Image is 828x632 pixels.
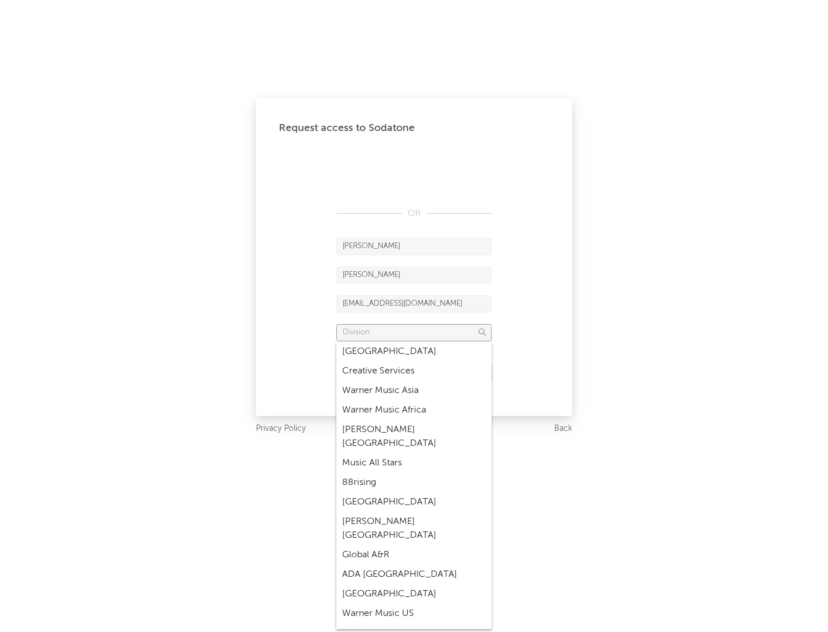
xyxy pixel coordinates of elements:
[279,121,549,135] div: Request access to Sodatone
[336,400,492,420] div: Warner Music Africa
[336,420,492,453] div: [PERSON_NAME] [GEOGRAPHIC_DATA]
[554,422,572,436] a: Back
[336,207,492,221] div: OR
[336,473,492,492] div: 88rising
[336,381,492,400] div: Warner Music Asia
[336,267,492,284] input: Last Name
[336,361,492,381] div: Creative Services
[336,238,492,255] input: First Name
[256,422,306,436] a: Privacy Policy
[336,584,492,604] div: [GEOGRAPHIC_DATA]
[336,295,492,313] input: Email
[336,565,492,584] div: ADA [GEOGRAPHIC_DATA]
[336,545,492,565] div: Global A&R
[336,604,492,623] div: Warner Music US
[336,324,492,341] input: Division
[336,512,492,545] div: [PERSON_NAME] [GEOGRAPHIC_DATA]
[336,342,492,361] div: [GEOGRAPHIC_DATA]
[336,492,492,512] div: [GEOGRAPHIC_DATA]
[336,453,492,473] div: Music All Stars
